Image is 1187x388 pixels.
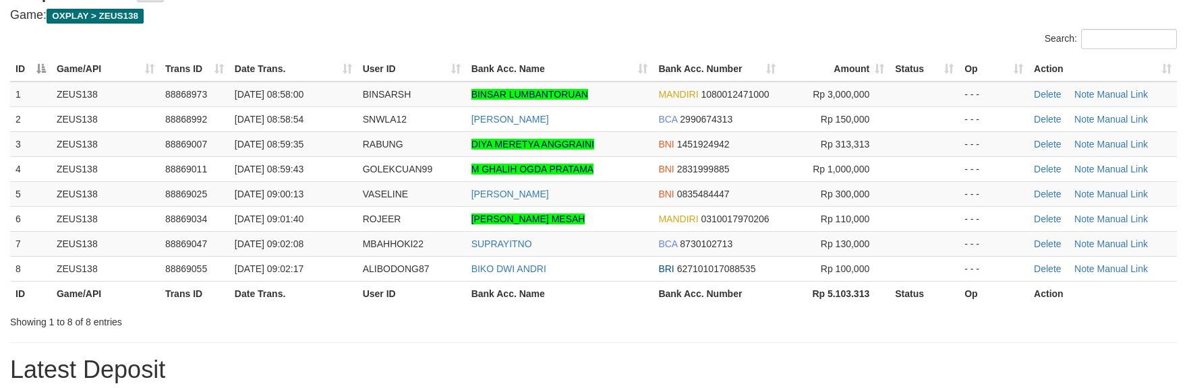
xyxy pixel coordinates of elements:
td: ZEUS138 [51,82,160,107]
td: 1 [10,82,51,107]
span: MANDIRI [658,214,698,224]
span: Copy 8730102713 to clipboard [680,238,732,249]
a: Note [1074,89,1095,100]
span: MANDIRI [658,89,698,100]
td: 6 [10,206,51,231]
span: 88869047 [165,238,207,249]
span: Rp 130,000 [821,238,869,249]
td: ZEUS138 [51,156,160,181]
td: - - - [959,181,1029,206]
a: Delete [1034,214,1061,224]
span: Rp 313,313 [821,139,869,150]
span: Rp 110,000 [821,214,869,224]
th: User ID [357,281,466,306]
th: ID [10,281,51,306]
td: - - - [959,106,1029,131]
td: - - - [959,231,1029,256]
a: Delete [1034,114,1061,125]
a: Manual Link [1097,114,1149,125]
th: Trans ID [160,281,229,306]
h1: Latest Deposit [10,356,1177,383]
a: Delete [1034,263,1061,274]
td: 2 [10,106,51,131]
a: Note [1074,164,1095,174]
a: Note [1074,189,1095,199]
a: Manual Link [1097,214,1149,224]
a: Delete [1034,238,1061,249]
td: ZEUS138 [51,131,160,156]
span: Copy 627101017088535 to clipboard [677,263,756,274]
th: Date Trans. [229,281,357,306]
a: Manual Link [1097,89,1149,100]
span: BNI [658,164,674,174]
td: - - - [959,256,1029,281]
span: 88869034 [165,214,207,224]
a: [PERSON_NAME] [471,189,549,199]
a: SUPRAYITNO [471,238,532,249]
span: ALIBODONG87 [363,263,430,274]
td: - - - [959,206,1029,231]
span: Rp 300,000 [821,189,869,199]
span: [DATE] 08:58:54 [235,114,303,125]
span: Rp 1,000,000 [813,164,869,174]
span: BINSARSH [363,89,411,100]
td: 3 [10,131,51,156]
a: Delete [1034,164,1061,174]
span: Copy 2990674313 to clipboard [680,114,732,125]
a: BINSAR LUMBANTORUAN [471,89,588,100]
th: Bank Acc. Number [653,281,781,306]
span: 88869055 [165,263,207,274]
span: BNI [658,139,674,150]
th: Game/API [51,281,160,306]
td: ZEUS138 [51,231,160,256]
a: Manual Link [1097,139,1149,150]
label: Search: [1045,29,1177,49]
span: Copy 0835484447 to clipboard [677,189,730,199]
span: BCA [658,114,677,125]
th: Status: activate to sort column ascending [890,57,959,82]
a: BIKO DWI ANDRI [471,263,546,274]
a: Delete [1034,139,1061,150]
th: Bank Acc. Number: activate to sort column ascending [653,57,781,82]
a: Note [1074,214,1095,224]
td: ZEUS138 [51,206,160,231]
span: 88869025 [165,189,207,199]
span: SNWLA12 [363,114,407,125]
th: Op: activate to sort column ascending [959,57,1029,82]
a: Manual Link [1097,189,1149,199]
td: ZEUS138 [51,256,160,281]
td: ZEUS138 [51,181,160,206]
a: Delete [1034,89,1061,100]
th: Rp 5.103.313 [781,281,890,306]
td: 5 [10,181,51,206]
th: Game/API: activate to sort column ascending [51,57,160,82]
td: - - - [959,131,1029,156]
div: Showing 1 to 8 of 8 entries [10,310,484,329]
span: OXPLAY > ZEUS138 [47,9,144,24]
a: Note [1074,263,1095,274]
span: [DATE] 08:59:35 [235,139,303,150]
th: Action: activate to sort column ascending [1029,57,1177,82]
span: [DATE] 09:02:17 [235,263,303,274]
td: 8 [10,256,51,281]
a: [PERSON_NAME] [471,114,549,125]
h4: Game: [10,9,1177,22]
span: GOLEKCUAN99 [363,164,432,174]
th: User ID: activate to sort column ascending [357,57,466,82]
th: Bank Acc. Name: activate to sort column ascending [466,57,654,82]
span: Copy 1080012471000 to clipboard [701,89,769,100]
a: M GHALIH OGDA PRATAMA [471,164,594,174]
span: Copy 2831999885 to clipboard [677,164,730,174]
a: Manual Link [1097,238,1149,249]
a: Manual Link [1097,263,1149,274]
span: RABUNG [363,139,403,150]
a: Delete [1034,189,1061,199]
a: Note [1074,238,1095,249]
td: - - - [959,82,1029,107]
span: Rp 150,000 [821,114,869,125]
td: ZEUS138 [51,106,160,131]
td: - - - [959,156,1029,181]
span: [DATE] 08:58:00 [235,89,303,100]
span: MBAHHOKI22 [363,238,424,249]
span: 88869007 [165,139,207,150]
